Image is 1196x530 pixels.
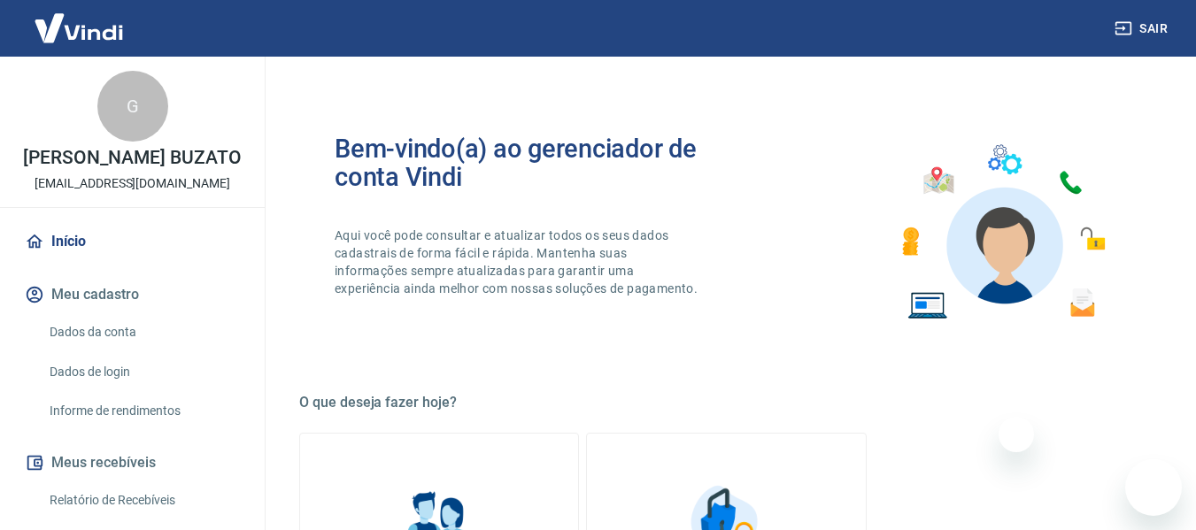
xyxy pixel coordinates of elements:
a: Dados da conta [42,314,243,350]
img: Vindi [21,1,136,55]
button: Sair [1111,12,1175,45]
button: Meus recebíveis [21,443,243,482]
p: [EMAIL_ADDRESS][DOMAIN_NAME] [35,174,230,193]
a: Início [21,222,243,261]
h5: O que deseja fazer hoje? [299,394,1154,411]
h2: Bem-vindo(a) ao gerenciador de conta Vindi [335,134,727,191]
a: Relatório de Recebíveis [42,482,243,518]
p: Aqui você pode consultar e atualizar todos os seus dados cadastrais de forma fácil e rápida. Mant... [335,227,701,297]
a: Informe de rendimentos [42,393,243,429]
button: Meu cadastro [21,275,243,314]
iframe: Botão para abrir a janela de mensagens [1125,459,1182,516]
div: G [97,71,168,142]
a: Dados de login [42,354,243,390]
iframe: Fechar mensagem [999,417,1034,452]
img: Imagem de um avatar masculino com diversos icones exemplificando as funcionalidades do gerenciado... [886,134,1118,330]
p: [PERSON_NAME] BUZATO [23,149,241,167]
